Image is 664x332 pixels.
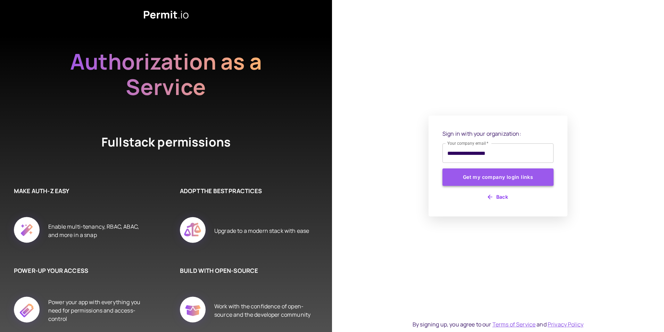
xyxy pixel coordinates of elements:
[442,168,554,186] button: Get my company login links
[442,191,554,203] button: Back
[492,321,536,328] a: Terms of Service
[14,266,145,275] h6: POWER-UP YOUR ACCESS
[442,129,554,138] p: Sign in with your organization:
[413,320,583,329] div: By signing up, you agree to our and
[48,49,284,100] h2: Authorization as a Service
[14,187,145,196] h6: MAKE AUTH-Z EASY
[447,140,489,146] label: Your company email
[180,266,311,275] h6: BUILD WITH OPEN-SOURCE
[48,289,145,332] div: Power your app with everything you need for permissions and access-control
[48,209,145,252] div: Enable multi-tenancy, RBAC, ABAC, and more in a snap
[548,321,583,328] a: Privacy Policy
[180,187,311,196] h6: ADOPT THE BEST PRACTICES
[76,134,256,159] h4: Fullstack permissions
[214,209,309,252] div: Upgrade to a modern stack with ease
[214,289,311,332] div: Work with the confidence of open-source and the developer community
